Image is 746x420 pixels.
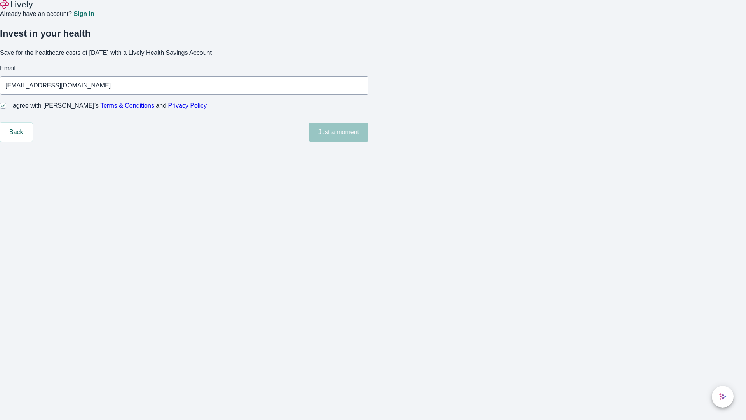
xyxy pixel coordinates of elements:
span: I agree with [PERSON_NAME]’s and [9,101,207,110]
svg: Lively AI Assistant [719,393,727,401]
button: chat [712,386,734,408]
a: Terms & Conditions [100,102,154,109]
a: Sign in [73,11,94,17]
a: Privacy Policy [168,102,207,109]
